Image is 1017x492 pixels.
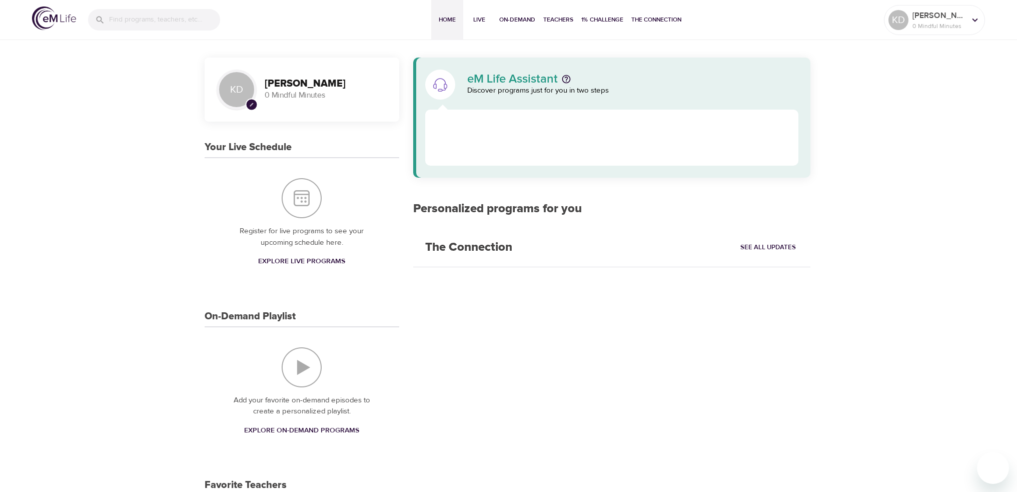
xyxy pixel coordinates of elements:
div: KD [888,10,908,30]
h2: Personalized programs for you [413,202,811,216]
h3: On-Demand Playlist [205,311,296,322]
img: On-Demand Playlist [282,347,322,387]
img: logo [32,7,76,30]
iframe: Button to launch messaging window [977,452,1009,484]
div: KD [217,70,257,110]
p: [PERSON_NAME] [912,10,965,22]
span: Teachers [543,15,573,25]
p: 0 Mindful Minutes [265,90,387,101]
span: Home [435,15,459,25]
span: The Connection [631,15,681,25]
p: Discover programs just for you in two steps [467,85,799,97]
p: Add your favorite on-demand episodes to create a personalized playlist. [225,395,379,417]
p: 0 Mindful Minutes [912,22,965,31]
h2: The Connection [413,228,524,267]
a: Explore On-Demand Programs [240,421,363,440]
img: eM Life Assistant [432,77,448,93]
span: Explore On-Demand Programs [244,424,359,437]
span: Explore Live Programs [258,255,345,268]
span: On-Demand [499,15,535,25]
p: Register for live programs to see your upcoming schedule here. [225,226,379,248]
a: See All Updates [738,240,798,255]
a: Explore Live Programs [254,252,349,271]
img: Your Live Schedule [282,178,322,218]
span: See All Updates [740,242,796,253]
h3: [PERSON_NAME] [265,78,387,90]
p: eM Life Assistant [467,73,558,85]
span: 1% Challenge [581,15,623,25]
input: Find programs, teachers, etc... [109,9,220,31]
h3: Your Live Schedule [205,142,292,153]
span: Live [467,15,491,25]
h3: Favorite Teachers [205,479,287,491]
